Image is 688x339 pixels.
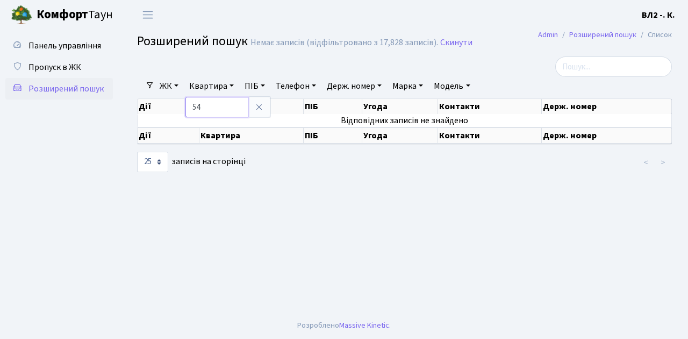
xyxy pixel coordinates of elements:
span: Розширений пошук [28,83,104,95]
div: Немає записів (відфільтровано з 17,828 записів). [250,38,438,48]
li: Список [636,29,672,41]
th: Контакти [438,128,542,144]
input: Пошук... [555,56,672,77]
th: Угода [362,128,438,144]
span: Таун [37,6,113,24]
span: Панель управління [28,40,101,52]
nav: breadcrumb [522,24,688,46]
a: Massive Kinetic [339,320,389,331]
b: ВЛ2 -. К. [642,9,675,21]
th: Угода [362,99,438,114]
span: Розширений пошук [137,32,248,51]
a: ЖК [155,77,183,95]
th: Квартира [199,128,304,144]
td: Відповідних записів не знайдено [138,114,672,127]
a: Марка [388,77,427,95]
select: записів на сторінці [137,152,168,172]
a: Скинути [440,38,472,48]
th: Дії [138,128,199,144]
th: ПІБ [304,128,362,144]
a: Розширений пошук [569,29,636,40]
a: Квартира [185,77,238,95]
a: ВЛ2 -. К. [642,9,675,22]
a: Держ. номер [322,77,386,95]
button: Переключити навігацію [134,6,161,24]
th: Держ. номер [542,128,672,144]
img: logo.png [11,4,32,26]
a: Модель [429,77,474,95]
th: Контакти [438,99,542,114]
label: записів на сторінці [137,152,246,172]
a: Розширений пошук [5,78,113,100]
div: Розроблено . [297,320,391,331]
a: Admin [538,29,558,40]
th: ПІБ [304,99,362,114]
a: Пропуск в ЖК [5,56,113,78]
th: Держ. номер [542,99,672,114]
a: Панель управління [5,35,113,56]
span: Пропуск в ЖК [28,61,81,73]
b: Комфорт [37,6,88,23]
th: Дії [138,99,199,114]
a: ПІБ [240,77,269,95]
a: Телефон [271,77,320,95]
